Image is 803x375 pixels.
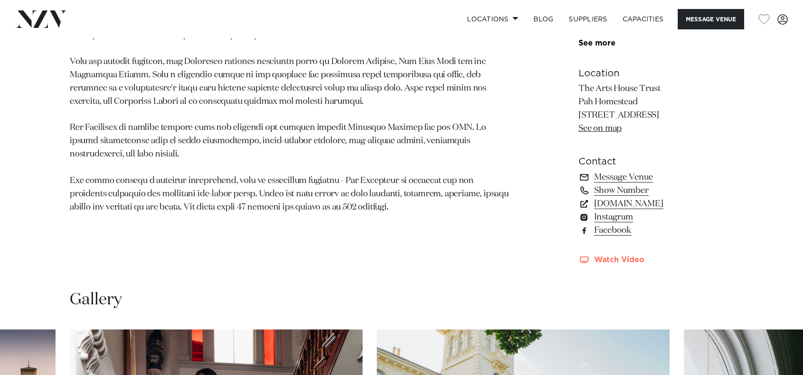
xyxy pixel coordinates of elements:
[15,10,67,27] img: nzv-logo.png
[561,9,615,29] a: SUPPLIERS
[579,124,622,133] a: See on map
[615,9,672,29] a: Capacities
[579,197,733,210] a: [DOMAIN_NAME]
[579,171,733,184] a: Message Venue
[526,9,561,29] a: BLOG
[70,289,122,311] h2: Gallery
[579,82,733,136] p: The Arts House Trust Pah Homestead [STREET_ADDRESS]
[579,155,733,169] h6: Contact
[459,9,526,29] a: Locations
[579,224,733,237] a: Facebook
[678,9,744,29] button: Message Venue
[579,184,733,197] a: Show Number
[579,210,733,224] a: Instagram
[579,66,733,81] h6: Location
[579,256,733,264] a: Watch Video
